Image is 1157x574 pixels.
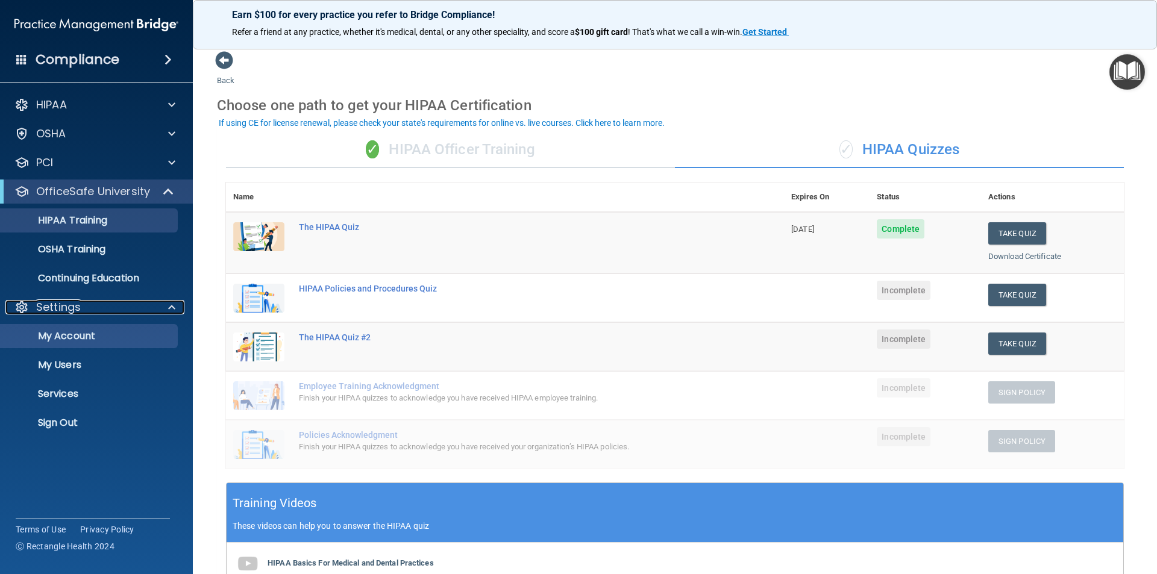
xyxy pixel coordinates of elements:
[36,184,150,199] p: OfficeSafe University
[742,27,787,37] strong: Get Started
[877,427,930,446] span: Incomplete
[877,329,930,349] span: Incomplete
[299,332,724,342] div: The HIPAA Quiz #2
[791,225,814,234] span: [DATE]
[988,222,1046,245] button: Take Quiz
[299,381,724,391] div: Employee Training Acknowledgment
[16,540,114,552] span: Ⓒ Rectangle Health 2024
[36,300,81,314] p: Settings
[8,243,105,255] p: OSHA Training
[988,430,1055,452] button: Sign Policy
[233,493,317,514] h5: Training Videos
[299,391,724,405] div: Finish your HIPAA quizzes to acknowledge you have received HIPAA employee training.
[988,332,1046,355] button: Take Quiz
[8,330,172,342] p: My Account
[1109,54,1145,90] button: Open Resource Center
[14,13,178,37] img: PMB logo
[8,359,172,371] p: My Users
[36,155,53,170] p: PCI
[232,9,1118,20] p: Earn $100 for every practice you refer to Bridge Compliance!
[784,182,870,212] th: Expires On
[14,300,175,314] a: Settings
[575,27,628,37] strong: $100 gift card
[8,417,172,429] p: Sign Out
[8,388,172,400] p: Services
[268,558,434,567] b: HIPAA Basics For Medical and Dental Practices
[217,88,1133,123] div: Choose one path to get your HIPAA Certification
[217,117,666,129] button: If using CE for license renewal, please check your state's requirements for online vs. live cours...
[226,182,292,212] th: Name
[299,284,724,293] div: HIPAA Policies and Procedures Quiz
[14,184,175,199] a: OfficeSafe University
[219,119,665,127] div: If using CE for license renewal, please check your state's requirements for online vs. live cours...
[14,98,175,112] a: HIPAA
[877,281,930,300] span: Incomplete
[80,523,134,535] a: Privacy Policy
[299,440,724,454] div: Finish your HIPAA quizzes to acknowledge you have received your organization’s HIPAA policies.
[217,61,234,85] a: Back
[226,132,675,168] div: HIPAA Officer Training
[233,521,1117,531] p: These videos can help you to answer the HIPAA quiz
[870,182,981,212] th: Status
[299,222,724,232] div: The HIPAA Quiz
[988,284,1046,306] button: Take Quiz
[36,51,119,68] h4: Compliance
[14,126,175,141] a: OSHA
[36,98,67,112] p: HIPAA
[36,126,66,141] p: OSHA
[877,378,930,398] span: Incomplete
[877,219,924,239] span: Complete
[675,132,1124,168] div: HIPAA Quizzes
[988,252,1061,261] a: Download Certificate
[299,430,724,440] div: Policies Acknowledgment
[988,381,1055,404] button: Sign Policy
[366,140,379,158] span: ✓
[232,27,575,37] span: Refer a friend at any practice, whether it's medical, dental, or any other speciality, and score a
[839,140,853,158] span: ✓
[8,272,172,284] p: Continuing Education
[981,182,1124,212] th: Actions
[16,523,66,535] a: Terms of Use
[14,155,175,170] a: PCI
[628,27,742,37] span: ! That's what we call a win-win.
[8,214,107,226] p: HIPAA Training
[742,27,789,37] a: Get Started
